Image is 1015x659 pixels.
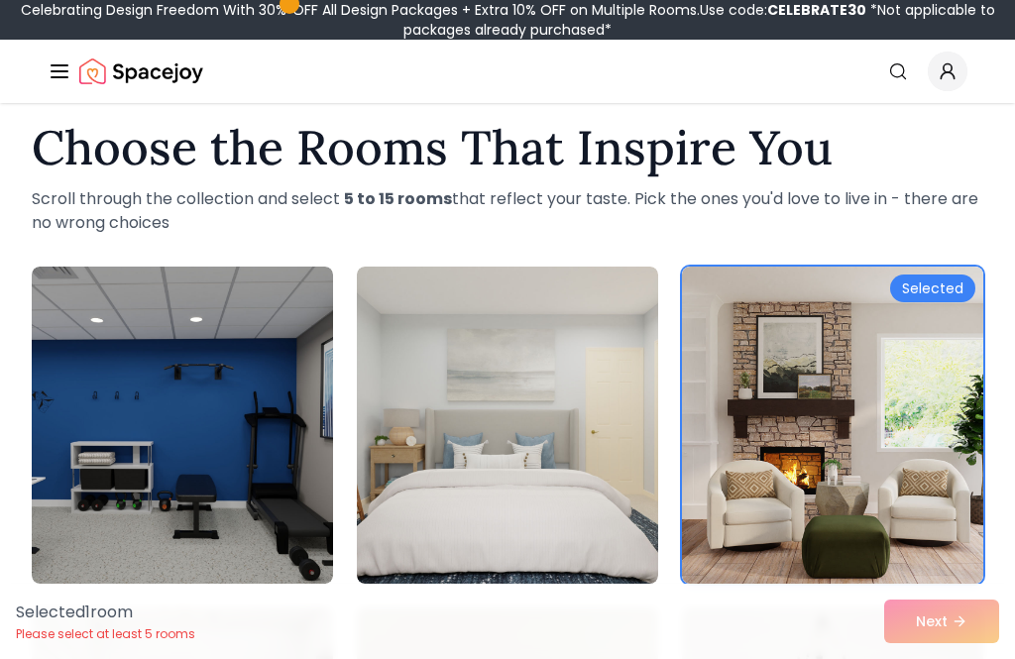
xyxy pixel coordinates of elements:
[890,275,975,302] div: Selected
[32,267,333,584] img: Room room-1
[79,52,203,91] a: Spacejoy
[79,52,203,91] img: Spacejoy Logo
[48,40,967,103] nav: Global
[344,187,452,210] strong: 5 to 15 rooms
[357,267,658,584] img: Room room-2
[32,124,983,171] h1: Choose the Rooms That Inspire You
[32,187,983,235] p: Scroll through the collection and select that reflect your taste. Pick the ones you'd love to liv...
[682,267,983,584] img: Room room-3
[16,601,195,624] p: Selected 1 room
[16,626,195,642] p: Please select at least 5 rooms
